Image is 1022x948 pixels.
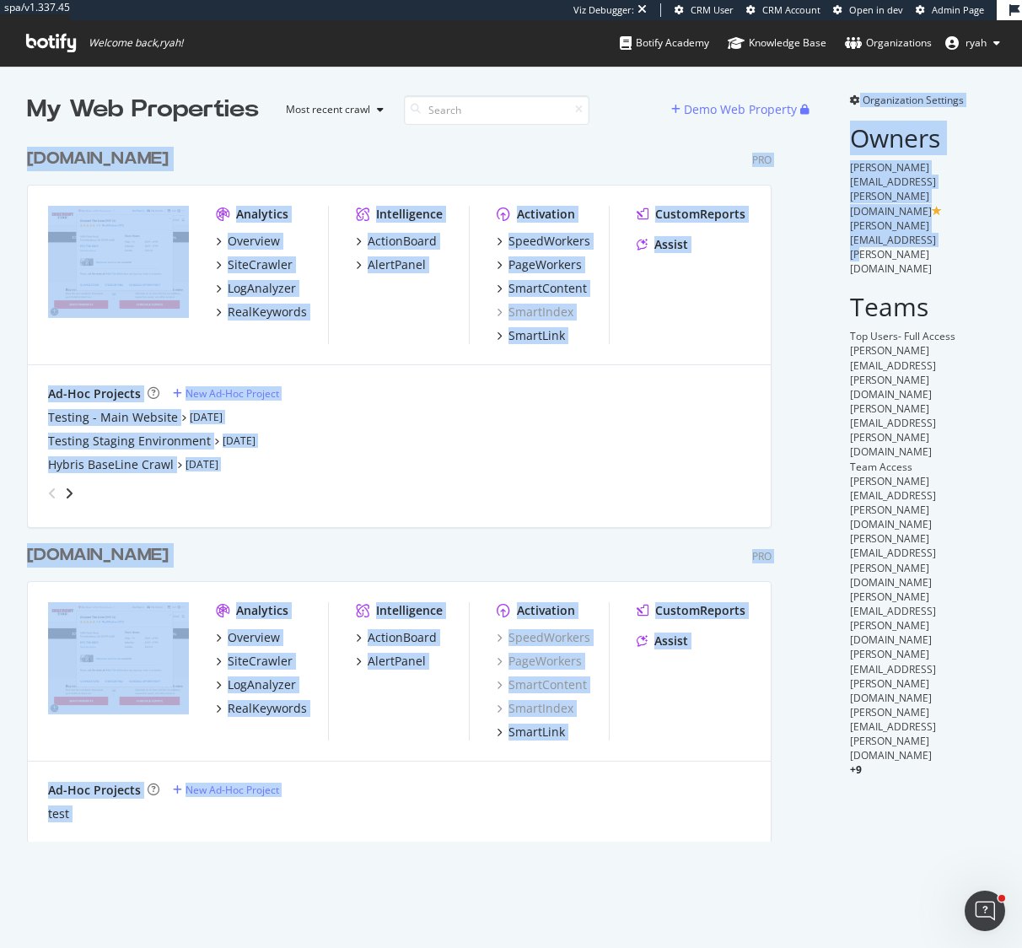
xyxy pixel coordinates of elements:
[850,401,936,459] span: [PERSON_NAME][EMAIL_ADDRESS][PERSON_NAME][DOMAIN_NAME]
[356,256,426,273] a: AlertPanel
[620,20,709,66] a: Botify Academy
[368,233,437,250] div: ActionBoard
[216,700,307,717] a: RealKeywords
[850,647,936,704] span: [PERSON_NAME][EMAIL_ADDRESS][PERSON_NAME][DOMAIN_NAME]
[228,629,280,646] div: Overview
[508,233,590,250] div: SpeedWorkers
[27,543,169,568] div: [DOMAIN_NAME]
[497,653,582,670] a: PageWorkers
[497,724,565,741] a: SmartLink
[684,101,797,118] div: Demo Web Property
[654,633,688,649] div: Assist
[356,233,437,250] a: ActionBoard
[173,386,279,401] a: New Ad-Hoc Project
[173,783,279,797] a: New Ad-Hoc Project
[27,543,175,568] a: [DOMAIN_NAME]
[655,602,745,619] div: CustomReports
[850,218,936,276] span: [PERSON_NAME][EMAIL_ADDRESS][PERSON_NAME][DOMAIN_NAME]
[228,280,296,297] div: LogAnalyzer
[752,549,772,563] div: Pro
[41,480,63,507] div: angle-left
[497,327,565,344] a: SmartLink
[368,256,426,273] div: AlertPanel
[916,3,984,17] a: Admin Page
[932,30,1014,57] button: ryah
[637,602,745,619] a: CustomReports
[845,35,932,51] div: Organizations
[497,304,573,320] div: SmartIndex
[850,705,936,762] span: [PERSON_NAME][EMAIL_ADDRESS][PERSON_NAME][DOMAIN_NAME]
[850,474,936,531] span: [PERSON_NAME][EMAIL_ADDRESS][PERSON_NAME][DOMAIN_NAME]
[186,457,218,471] a: [DATE]
[48,456,174,473] a: Hybris BaseLine Crawl
[27,147,169,171] div: [DOMAIN_NAME]
[376,206,443,223] div: Intelligence
[48,602,189,714] img: discounttiresecondary.com
[762,3,820,16] span: CRM Account
[691,3,734,16] span: CRM User
[845,20,932,66] a: Organizations
[404,95,589,125] input: Search
[186,386,279,401] div: New Ad-Hoc Project
[746,3,820,17] a: CRM Account
[216,256,293,273] a: SiteCrawler
[216,233,280,250] a: Overview
[216,304,307,320] a: RealKeywords
[228,653,293,670] div: SiteCrawler
[497,280,587,297] a: SmartContent
[850,343,936,401] span: [PERSON_NAME][EMAIL_ADDRESS][PERSON_NAME][DOMAIN_NAME]
[497,676,587,693] a: SmartContent
[48,385,141,402] div: Ad-Hoc Projects
[752,153,772,167] div: Pro
[497,629,590,646] div: SpeedWorkers
[272,96,390,123] button: Most recent crawl
[63,485,75,502] div: angle-right
[376,602,443,619] div: Intelligence
[508,280,587,297] div: SmartContent
[966,35,987,50] span: ryah
[932,3,984,16] span: Admin Page
[863,93,964,107] span: Organization Settings
[850,590,936,647] span: [PERSON_NAME][EMAIL_ADDRESS][PERSON_NAME][DOMAIN_NAME]
[48,433,211,450] a: Testing Staging Environment
[356,653,426,670] a: AlertPanel
[190,410,223,424] a: [DATE]
[850,160,936,218] span: [PERSON_NAME][EMAIL_ADDRESS][PERSON_NAME][DOMAIN_NAME]
[186,783,279,797] div: New Ad-Hoc Project
[850,460,995,474] div: Team Access
[89,36,183,50] span: Welcome back, ryah !
[216,653,293,670] a: SiteCrawler
[637,206,745,223] a: CustomReports
[497,256,582,273] a: PageWorkers
[27,147,175,171] a: [DOMAIN_NAME]
[637,236,688,253] a: Assist
[508,327,565,344] div: SmartLink
[497,700,573,717] a: SmartIndex
[27,127,785,842] div: grid
[228,256,293,273] div: SiteCrawler
[728,35,826,51] div: Knowledge Base
[48,805,69,822] a: test
[850,293,995,320] h2: Teams
[573,3,634,17] div: Viz Debugger:
[48,409,178,426] a: Testing - Main Website
[655,206,745,223] div: CustomReports
[216,280,296,297] a: LogAnalyzer
[228,676,296,693] div: LogAnalyzer
[228,700,307,717] div: RealKeywords
[517,602,575,619] div: Activation
[728,20,826,66] a: Knowledge Base
[368,653,426,670] div: AlertPanel
[965,891,1005,931] iframe: Intercom live chat
[620,35,709,51] div: Botify Academy
[850,124,995,152] h2: Owners
[675,3,734,17] a: CRM User
[850,762,862,777] span: + 9
[223,434,255,448] a: [DATE]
